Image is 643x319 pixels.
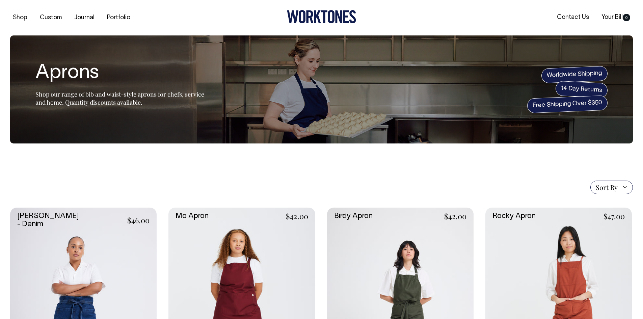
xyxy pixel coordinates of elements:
a: Custom [37,12,64,23]
a: Portfolio [104,12,133,23]
span: Sort By [596,183,618,191]
span: Worldwide Shipping [541,66,608,83]
a: Your Bill0 [599,12,633,23]
a: Journal [72,12,97,23]
a: Shop [10,12,30,23]
span: Shop our range of bib and waist-style aprons for chefs, service and home. Quantity discounts avai... [35,90,204,106]
h1: Aprons [35,62,204,84]
span: 14 Day Returns [555,81,608,98]
span: 0 [623,14,630,21]
a: Contact Us [554,12,592,23]
span: Free Shipping Over $350 [527,95,608,113]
